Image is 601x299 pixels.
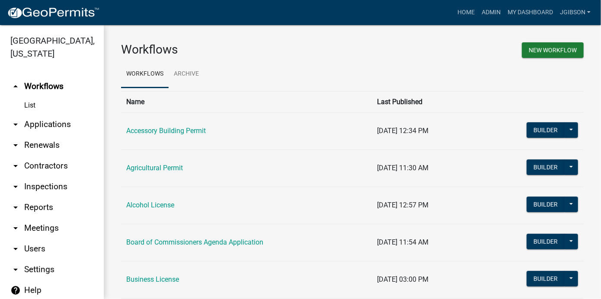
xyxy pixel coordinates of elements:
[377,127,428,135] span: [DATE] 12:34 PM
[527,234,565,249] button: Builder
[372,91,477,112] th: Last Published
[522,42,584,58] button: New Workflow
[454,4,478,21] a: Home
[478,4,504,21] a: Admin
[377,275,428,283] span: [DATE] 03:00 PM
[121,91,372,112] th: Name
[527,122,565,138] button: Builder
[10,244,21,254] i: arrow_drop_down
[527,197,565,212] button: Builder
[10,285,21,296] i: help
[10,161,21,171] i: arrow_drop_down
[10,119,21,130] i: arrow_drop_down
[377,238,428,246] span: [DATE] 11:54 AM
[527,159,565,175] button: Builder
[10,264,21,275] i: arrow_drop_down
[126,238,263,246] a: Board of Commissioners Agenda Application
[169,60,204,88] a: Archive
[527,271,565,286] button: Builder
[10,223,21,233] i: arrow_drop_down
[126,127,206,135] a: Accessory Building Permit
[10,202,21,213] i: arrow_drop_down
[10,140,21,150] i: arrow_drop_down
[504,4,556,21] a: My Dashboard
[126,164,183,172] a: Agricultural Permit
[126,275,179,283] a: Business License
[377,201,428,209] span: [DATE] 12:57 PM
[10,81,21,92] i: arrow_drop_up
[10,181,21,192] i: arrow_drop_down
[121,42,346,57] h3: Workflows
[121,60,169,88] a: Workflows
[556,4,594,21] a: jgibson
[377,164,428,172] span: [DATE] 11:30 AM
[126,201,174,209] a: Alcohol License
